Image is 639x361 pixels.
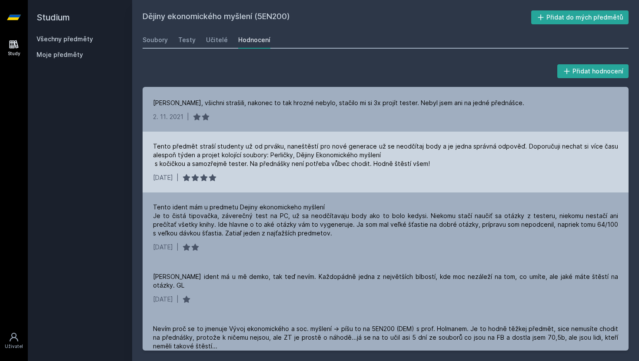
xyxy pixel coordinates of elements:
[153,325,618,359] div: Nevím proč se to jmenuje Vývoj ekonomického a soc. myšlení -> píšu to na 5EN200 (DEM) s prof. Hol...
[153,272,618,290] div: [PERSON_NAME] ident má u mě demko, tak teď nevím. Každopádně jedna z největších blbostí, kde moc ...
[153,173,173,182] div: [DATE]
[37,50,83,59] span: Moje předměty
[153,243,173,252] div: [DATE]
[143,10,531,24] h2: Dějiny ekonomického myšlení (5EN200)
[206,36,228,44] div: Učitelé
[37,35,93,43] a: Všechny předměty
[176,295,179,304] div: |
[206,31,228,49] a: Učitelé
[557,64,629,78] button: Přidat hodnocení
[5,343,23,350] div: Uživatel
[238,31,270,49] a: Hodnocení
[153,295,173,304] div: [DATE]
[178,31,196,49] a: Testy
[2,328,26,354] a: Uživatel
[153,113,183,121] div: 2. 11. 2021
[178,36,196,44] div: Testy
[8,50,20,57] div: Study
[238,36,270,44] div: Hodnocení
[153,203,618,238] div: Tento ident mám u predmetu Dejiny ekonomickeho myšlení Je to čistá tipovačka, záverečný test na P...
[176,173,179,182] div: |
[143,31,168,49] a: Soubory
[531,10,629,24] button: Přidat do mých předmětů
[187,113,189,121] div: |
[2,35,26,61] a: Study
[153,99,524,107] div: [PERSON_NAME], všichni strašili, nakonec to tak hrozné nebylo, stačilo mi si 3x projít tester. Ne...
[143,36,168,44] div: Soubory
[153,142,618,168] div: Tento předmět straší studenty už od prváku, naneštěstí pro nové generace už se neodčítaj body a j...
[176,243,179,252] div: |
